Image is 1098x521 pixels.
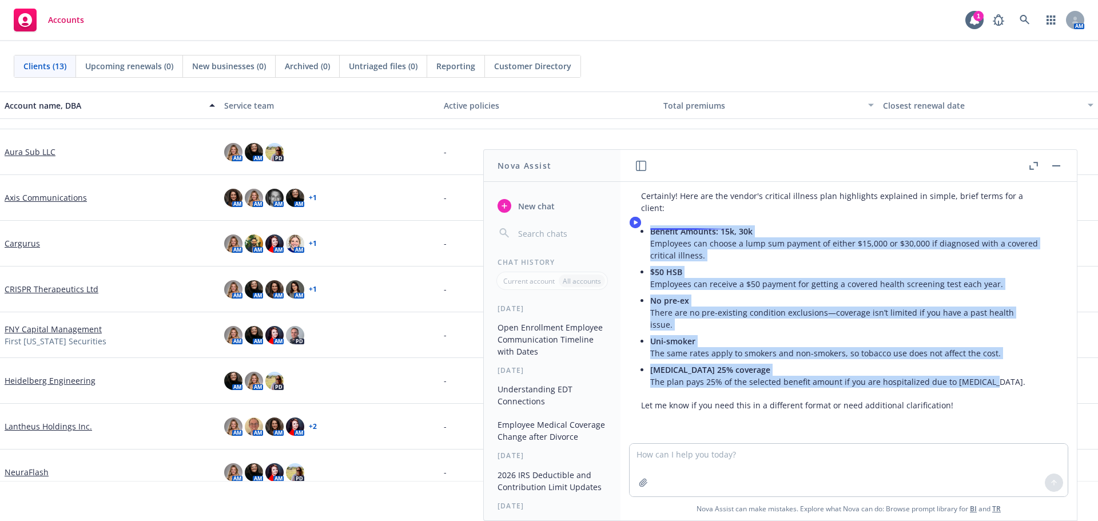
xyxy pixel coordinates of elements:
[883,146,886,158] span: -
[484,304,620,313] div: [DATE]
[265,463,284,482] img: photo
[493,466,611,496] button: 2026 IRS Deductible and Contribution Limit Updates
[992,504,1001,514] a: TR
[286,234,304,253] img: photo
[245,234,263,253] img: photo
[5,100,202,112] div: Account name, DBA
[444,466,447,478] span: -
[5,420,92,432] a: Lantheus Holdings Inc.
[285,60,330,72] span: Archived (0)
[484,257,620,267] div: Chat History
[220,92,439,119] button: Service team
[1013,9,1036,31] a: Search
[650,225,1038,261] p: Employees can choose a lump sum payment of either $15,000 or $30,000 if diagnosed with a covered ...
[309,240,317,247] a: + 1
[970,504,977,514] a: BI
[1040,9,1063,31] a: Switch app
[493,380,611,411] button: Understanding EDT Connections
[663,146,666,158] span: -
[9,4,89,36] a: Accounts
[286,417,304,436] img: photo
[265,372,284,390] img: photo
[5,283,98,295] a: CRISPR Therapeutics Ltd
[650,267,682,277] span: $50 HSB
[224,463,242,482] img: photo
[309,194,317,201] a: + 1
[309,423,317,430] a: + 2
[444,329,447,341] span: -
[224,280,242,299] img: photo
[503,276,555,286] p: Current account
[498,160,551,172] h1: Nova Assist
[23,60,66,72] span: Clients (13)
[245,189,263,207] img: photo
[563,276,601,286] p: All accounts
[224,372,242,390] img: photo
[444,375,447,387] span: -
[245,372,263,390] img: photo
[245,143,263,161] img: photo
[5,146,55,158] a: Aura Sub LLC
[265,326,284,344] img: photo
[286,463,304,482] img: photo
[650,335,1038,359] p: The same rates apply to smokers and non-smokers, so tobacco use does not affect the cost.
[641,399,1038,411] p: Let me know if you need this in a different format or need additional clarification!
[265,189,284,207] img: photo
[48,15,84,25] span: Accounts
[245,417,263,436] img: photo
[265,417,284,436] img: photo
[516,200,555,212] span: New chat
[5,192,87,204] a: Axis Communications
[224,100,435,112] div: Service team
[650,266,1038,290] p: Employees can receive a $50 payment for getting a covered health screening test each year.
[5,335,106,347] span: First [US_STATE] Securities
[349,60,417,72] span: Untriaged files (0)
[663,100,861,112] div: Total premiums
[224,189,242,207] img: photo
[224,417,242,436] img: photo
[494,60,571,72] span: Customer Directory
[224,143,242,161] img: photo
[444,192,447,204] span: -
[659,92,878,119] button: Total premiums
[245,463,263,482] img: photo
[444,283,447,295] span: -
[309,286,317,293] a: + 1
[5,375,96,387] a: Heidelberg Engineering
[444,237,447,249] span: -
[5,323,102,335] a: FNY Capital Management
[484,365,620,375] div: [DATE]
[484,451,620,460] div: [DATE]
[484,501,620,511] div: [DATE]
[650,295,689,306] span: No pre-ex
[641,190,1038,214] p: Certainly! Here are the vendor's critical illness plan highlights explained in simple, brief term...
[650,295,1038,331] p: There are no pre-existing condition exclusions—coverage isn’t limited if you have a past health i...
[625,497,1072,520] span: Nova Assist can make mistakes. Explore what Nova can do: Browse prompt library for and
[265,143,284,161] img: photo
[987,9,1010,31] a: Report a Bug
[444,146,447,158] span: -
[265,234,284,253] img: photo
[444,420,447,432] span: -
[493,415,611,446] button: Employee Medical Coverage Change after Divorce
[973,11,984,21] div: 1
[245,326,263,344] img: photo
[85,60,173,72] span: Upcoming renewals (0)
[883,100,1081,112] div: Closest renewal date
[493,196,611,216] button: New chat
[516,225,607,241] input: Search chats
[650,364,1038,388] p: The plan pays 25% of the selected benefit amount if you are hospitalized due to [MEDICAL_DATA].
[5,237,40,249] a: Cargurus
[439,92,659,119] button: Active policies
[878,92,1098,119] button: Closest renewal date
[245,280,263,299] img: photo
[650,226,753,237] span: Benefit Amounts: 15k, 30k
[192,60,266,72] span: New businesses (0)
[286,189,304,207] img: photo
[650,336,695,347] span: Uni-smoker
[224,234,242,253] img: photo
[436,60,475,72] span: Reporting
[286,326,304,344] img: photo
[444,100,654,112] div: Active policies
[265,280,284,299] img: photo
